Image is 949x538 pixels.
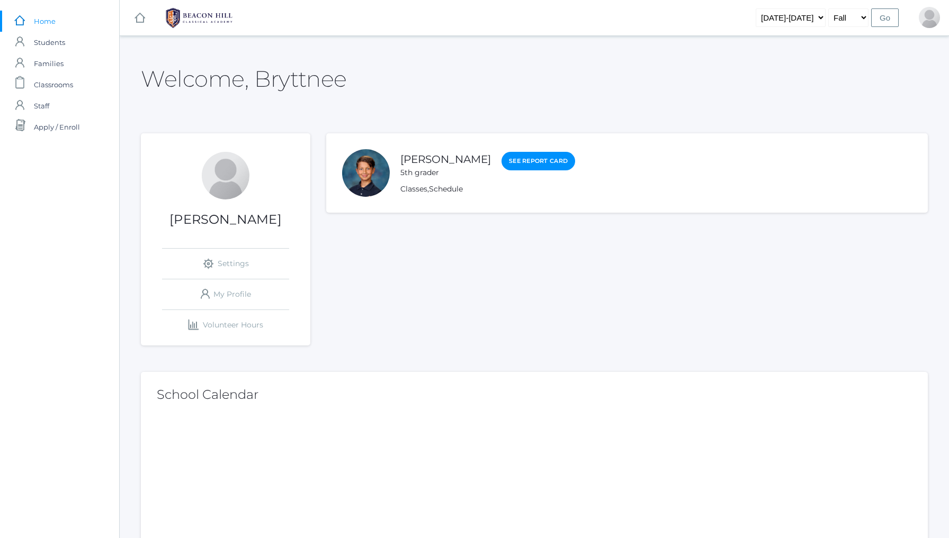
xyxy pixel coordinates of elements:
div: Levi Dailey-Langin [342,149,390,197]
h2: Welcome, Bryttnee [141,67,347,91]
a: Volunteer Hours [162,310,289,340]
a: Classes [400,184,427,194]
span: Classrooms [34,74,73,95]
img: 1_BHCALogos-05.png [159,5,239,31]
span: Apply / Enroll [34,116,80,138]
div: Bryttnee Dailey [202,152,249,199]
h2: School Calendar [157,388,912,402]
a: My Profile [162,279,289,309]
span: Students [34,32,65,53]
a: Settings [162,249,289,279]
a: See Report Card [502,152,575,170]
span: Home [34,11,56,32]
div: , [400,184,575,195]
div: 5th grader [400,167,491,178]
div: Bryttnee Dailey [919,7,940,28]
span: Families [34,53,64,74]
input: Go [871,8,899,27]
span: Staff [34,95,49,116]
a: Schedule [429,184,463,194]
a: [PERSON_NAME] [400,153,491,166]
h1: [PERSON_NAME] [141,213,310,226]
